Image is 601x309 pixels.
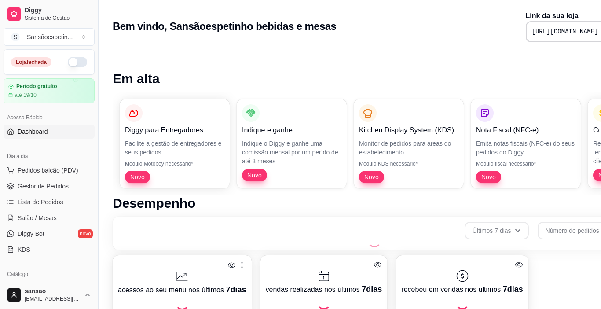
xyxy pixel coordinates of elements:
p: Diggy para Entregadores [125,125,224,136]
pre: [URL][DOMAIN_NAME] [532,27,598,36]
button: Indique e ganheIndique o Diggy e ganhe uma comissão mensal por um perído de até 3 mesesNovo [237,99,347,188]
span: Novo [361,173,382,181]
button: Nota Fiscal (NFC-e)Emita notas fiscais (NFC-e) do seus pedidos do DiggyMódulo fiscal necessário*Novo [471,99,581,188]
span: Sistema de Gestão [25,15,91,22]
p: Nota Fiscal (NFC-e) [476,125,575,136]
a: Dashboard [4,125,95,139]
a: Salão / Mesas [4,211,95,225]
p: acessos ao seu menu nos últimos [118,283,246,296]
button: Kitchen Display System (KDS)Monitor de pedidos para áreas do estabelecimentoMódulo KDS necessário... [354,99,464,188]
button: Diggy para EntregadoresFacilite a gestão de entregadores e seus pedidos.Módulo Motoboy necessário... [120,99,230,188]
a: Período gratuitoaté 19/10 [4,78,95,103]
span: Pedidos balcão (PDV) [18,166,78,175]
a: Diggy Botnovo [4,227,95,241]
p: Módulo Motoboy necessário* [125,160,224,167]
a: KDS [4,243,95,257]
button: Últimos 7 dias [465,222,529,239]
div: Sansãoespetin ... [27,33,73,41]
button: Pedidos balcão (PDV) [4,163,95,177]
article: até 19/10 [15,92,37,99]
span: 7 dias [503,285,523,294]
p: Emita notas fiscais (NFC-e) do seus pedidos do Diggy [476,139,575,157]
button: Alterar Status [68,57,87,67]
p: Módulo KDS necessário* [359,160,458,167]
span: 7 dias [226,285,246,294]
p: Módulo fiscal necessário* [476,160,575,167]
div: Dia a dia [4,149,95,163]
span: Novo [244,171,265,180]
span: Salão / Mesas [18,213,57,222]
span: 7 dias [362,285,382,294]
p: Indique o Diggy e ganhe uma comissão mensal por um perído de até 3 meses [242,139,341,166]
p: recebeu em vendas nos últimos [401,283,523,295]
div: Loja fechada [11,57,51,67]
span: Dashboard [18,127,48,136]
button: sansao[EMAIL_ADDRESS][DOMAIN_NAME] [4,284,95,305]
button: Select a team [4,28,95,46]
p: Indique e ganhe [242,125,341,136]
div: Catálogo [4,267,95,281]
a: DiggySistema de Gestão [4,4,95,25]
p: Facilite a gestão de entregadores e seus pedidos. [125,139,224,157]
p: Monitor de pedidos para áreas do estabelecimento [359,139,458,157]
span: Novo [478,173,499,181]
span: KDS [18,245,30,254]
div: Loading [367,233,381,247]
span: Gestor de Pedidos [18,182,69,191]
div: Acesso Rápido [4,110,95,125]
span: sansao [25,287,81,295]
a: Lista de Pedidos [4,195,95,209]
span: Novo [127,173,148,181]
span: Diggy [25,7,91,15]
h2: Bem vindo, Sansãoespetinho bebidas e mesas [113,19,336,33]
article: Período gratuito [16,83,57,90]
span: Diggy Bot [18,229,44,238]
span: Lista de Pedidos [18,198,63,206]
span: S [11,33,20,41]
p: Kitchen Display System (KDS) [359,125,458,136]
p: vendas realizadas nos últimos [266,283,382,295]
a: Gestor de Pedidos [4,179,95,193]
span: [EMAIL_ADDRESS][DOMAIN_NAME] [25,295,81,302]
